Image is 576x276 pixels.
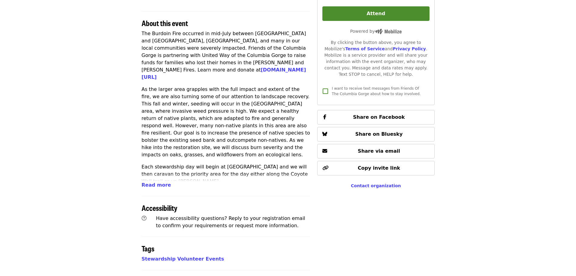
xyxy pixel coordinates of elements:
button: Attend [322,6,429,21]
span: Share via email [358,148,400,154]
span: Share on Facebook [353,114,405,120]
p: Each stewardship day will begin at [GEOGRAPHIC_DATA] and we will then caravan to the priority are... [142,163,310,185]
div: By clicking the button above, you agree to Mobilize's and . Mobilize is a service provider and wi... [322,39,429,78]
a: Stewardship Volunteer Events [142,256,224,262]
span: About this event [142,18,188,28]
span: Read more [142,182,171,188]
span: Powered by [350,29,402,34]
span: Share on Bluesky [355,131,403,137]
button: Share via email [317,144,434,158]
span: Copy invite link [358,165,400,171]
p: As the larger area grapples with the full impact and extent of the fire, we are also turning some... [142,86,310,158]
span: I want to receive text messages from Friends Of The Columbia Gorge about how to stay involved. [332,86,421,96]
button: Share on Bluesky [317,127,434,141]
span: Have accessibility questions? Reply to your registration email to confirm your requirements or re... [156,215,305,228]
span: Accessibility [142,202,177,213]
a: Privacy Policy [393,46,426,51]
button: Copy invite link [317,161,434,175]
p: The Burdoin Fire occurred in mid-July between [GEOGRAPHIC_DATA] and [GEOGRAPHIC_DATA], [GEOGRAPHI... [142,30,310,81]
img: Powered by Mobilize [375,29,402,34]
button: Share on Facebook [317,110,434,125]
a: Terms of Service [345,46,385,51]
span: Tags [142,243,154,254]
button: Read more [142,181,171,189]
i: question-circle icon [142,215,146,221]
a: Contact organization [351,183,401,188]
